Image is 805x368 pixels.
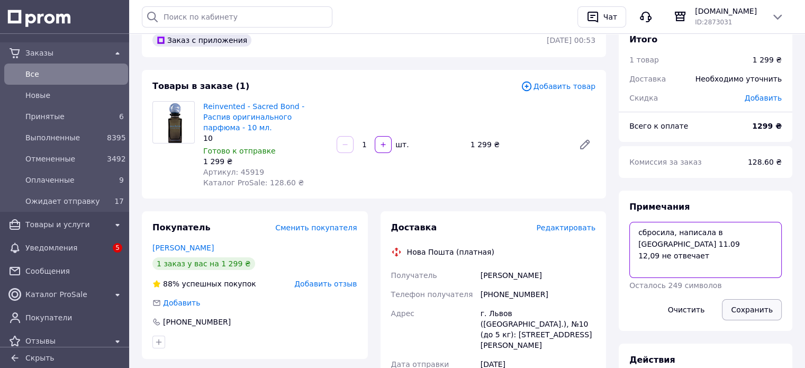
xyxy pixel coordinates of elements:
[25,243,107,253] span: Уведомления
[393,139,410,150] div: шт.
[601,9,619,25] div: Чат
[25,48,107,58] span: Заказы
[160,102,187,143] img: Reinvented - Sacred Bond - Распив оригинального парфюма - 10 мл.
[629,202,690,212] span: Примечания
[466,137,570,152] div: 1 299 ₴
[745,94,782,102] span: Добавить
[203,102,304,132] a: Reinvented - Sacred Bond - Распив оригинального парфюма - 10 мл.
[107,133,126,142] span: 8395
[162,317,232,327] div: [PHONE_NUMBER]
[25,69,124,79] span: Все
[753,55,782,65] div: 1 299 ₴
[203,156,328,167] div: 1 299 ₴
[404,247,497,257] div: Нова Пошта (платная)
[294,280,357,288] span: Добавить отзыв
[25,132,103,143] span: Выполненные
[113,243,122,253] span: 5
[203,178,304,187] span: Каталог ProSale: 128.60 ₴
[629,222,782,278] textarea: сбросила, написала в [GEOGRAPHIC_DATA] 11.09 12,09 не отвечает
[25,354,55,362] span: Скрыть
[748,158,782,166] span: 128.60 ₴
[25,336,107,346] span: Отзывы
[629,94,658,102] span: Скидка
[107,155,126,163] span: 3492
[391,290,473,299] span: Телефон получателя
[203,168,264,176] span: Артикул: 45919
[25,154,103,164] span: Отмененные
[25,175,103,185] span: Оплаченные
[659,299,714,320] button: Очистить
[577,6,626,28] button: Чат
[629,122,688,130] span: Всего к оплате
[574,134,595,155] a: Редактировать
[152,222,210,232] span: Покупатель
[25,90,124,101] span: Новые
[722,299,782,320] button: Сохранить
[114,197,124,205] span: 17
[119,176,124,184] span: 9
[25,289,107,300] span: Каталог ProSale
[629,355,675,365] span: Действия
[629,281,721,290] span: Осталось 249 символов
[203,133,328,143] div: 10
[391,309,414,318] span: Адрес
[629,34,657,44] span: Итого
[152,81,249,91] span: Товары в заказе (1)
[752,122,782,130] b: 1299 ₴
[203,147,276,155] span: Готово к отправке
[275,223,357,232] span: Сменить покупателя
[478,285,598,304] div: [PHONE_NUMBER]
[521,80,595,92] span: Добавить товар
[25,111,103,122] span: Принятые
[25,219,107,230] span: Товары и услуги
[478,304,598,355] div: г. Львов ([GEOGRAPHIC_DATA].), №10 (до 5 кг): [STREET_ADDRESS][PERSON_NAME]
[152,244,214,252] a: [PERSON_NAME]
[629,56,659,64] span: 1 товар
[695,19,732,26] span: ID: 2873031
[25,266,124,276] span: Сообщения
[25,312,124,323] span: Покупатели
[119,112,124,121] span: 6
[695,6,763,16] span: [DOMAIN_NAME]
[689,67,788,91] div: Необходимо уточнить
[25,196,103,207] span: Ожидает отправку
[152,279,256,289] div: успешных покупок
[152,257,255,270] div: 1 заказ у вас на 1 299 ₴
[391,271,437,280] span: Получатель
[547,36,595,44] time: [DATE] 00:53
[478,266,598,285] div: [PERSON_NAME]
[152,34,251,47] div: Заказ с приложения
[536,223,595,232] span: Редактировать
[163,280,179,288] span: 88%
[391,222,437,232] span: Доставка
[629,75,666,83] span: Доставка
[163,299,200,307] span: Добавить
[629,158,702,166] span: Комиссия за заказ
[142,6,332,28] input: Поиск по кабинету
